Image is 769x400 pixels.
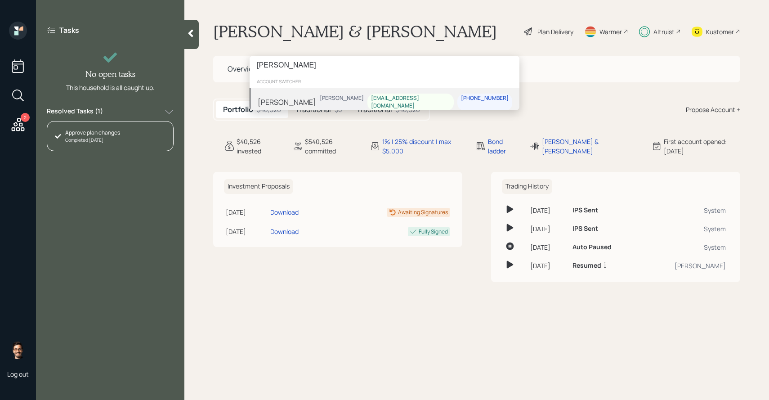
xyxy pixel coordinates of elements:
div: [PERSON_NAME] [258,97,316,108]
div: [PHONE_NUMBER] [461,94,509,102]
input: Type a command or search… [250,56,519,75]
div: account switcher [250,75,519,88]
div: [EMAIL_ADDRESS][DOMAIN_NAME] [371,94,450,110]
div: [PERSON_NAME] [320,94,364,102]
